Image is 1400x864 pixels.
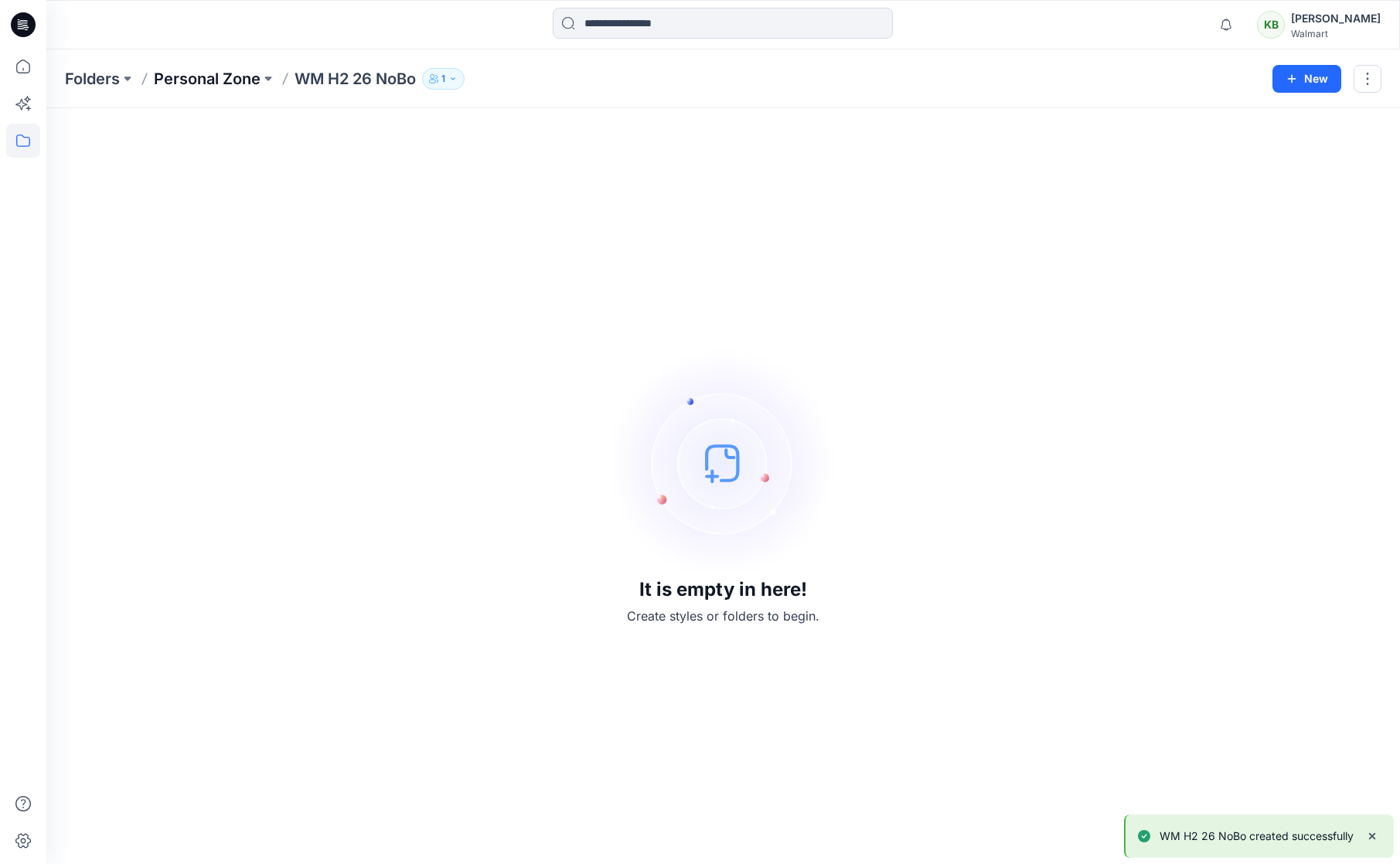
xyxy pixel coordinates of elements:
[639,579,807,600] h3: It is empty in here!
[1118,808,1400,864] div: Notifications-bottom-right
[1160,827,1354,845] p: WM H2 26 NoBo created successfully
[1257,11,1285,39] div: KB
[1291,9,1381,28] div: [PERSON_NAME]
[627,607,819,625] p: Create styles or folders to begin.
[608,347,840,579] img: empty-state-image.svg
[295,68,416,90] p: WM H2 26 NoBo
[65,68,120,90] a: Folders
[422,68,465,90] button: 1
[1291,28,1381,39] div: Walmart
[1272,65,1341,93] button: New
[441,70,445,87] p: 1
[154,68,261,90] a: Personal Zone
